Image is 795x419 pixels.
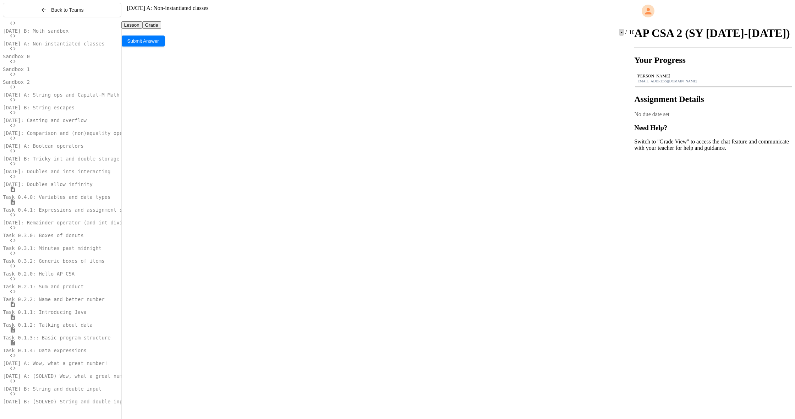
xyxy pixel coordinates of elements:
span: [DATE] B: (SOLVED) String and double input [3,399,128,404]
span: [DATE]: Doubles and ints interacting [3,169,110,174]
span: Sandbox 0 [3,54,30,59]
span: [DATE]: Doubles allow infinity [3,181,93,187]
span: 26 Sep A: Non-instantiated classes [127,5,209,11]
div: [EMAIL_ADDRESS][DOMAIN_NAME] [636,79,790,83]
div: My Account [634,3,792,19]
span: Task 0.1.1: Introducing Java [3,309,87,315]
button: Back to Teams [3,3,121,17]
span: Task 0.4.1: Expressions and assignment statements [3,207,149,213]
div: No due date set [634,111,792,118]
h2: Your Progress [634,55,792,65]
span: [DATE] A: Wow, what a great number! [3,360,108,366]
span: Sandbox 2 [3,79,30,85]
span: Task 0.1.3:: Basic program structure [3,335,110,341]
span: - [619,28,624,36]
span: [DATE] A: String ops and Capital-M Math [3,92,120,98]
div: [PERSON_NAME] [636,74,790,79]
span: Task 0.3.2: Generic boxes of items [3,258,105,264]
span: Task 0.2.1: Sum and product [3,284,84,289]
span: [DATE] A: (SOLVED) Wow, what a great number! [3,373,135,379]
span: [DATE] A: Boolean operators [3,143,84,149]
span: 10 [627,29,635,35]
span: [DATE] A: Non-instantiated classes [3,41,105,47]
span: [DATE] B: String and double input [3,386,102,392]
span: [DATE] B: Tricky int and double storage [3,156,120,162]
h3: Need Help? [634,124,792,132]
h1: AP CSA 2 (SY [DATE]-[DATE]) [634,27,792,40]
span: Task 0.1.4: Data expressions [3,348,87,353]
span: [DATE]: Casting and overflow [3,118,87,123]
span: [DATE]: Remainder operator (and int division) [3,220,137,225]
span: [DATE] B: String escapes [3,105,75,110]
span: Task 0.2.0: Hello AP CSA [3,271,75,277]
span: Task 0.4.0: Variables and data types [3,194,110,200]
span: / [625,29,627,35]
button: Lesson [121,21,142,29]
p: Switch to "Grade View" to access the chat feature and communicate with your teacher for help and ... [634,138,792,151]
h2: Assignment Details [634,94,792,104]
span: [DATE] B: Moth sandbox [3,28,68,34]
span: Task 0.3.0: Boxes of donuts [3,233,84,238]
button: Submit Answer [122,36,165,47]
span: Task 0.3.1: Minutes past midnight [3,245,102,251]
span: Task 0.2.2: Name and better number [3,296,105,302]
span: Back to Teams [51,7,84,13]
span: Task 0.1.2: Talking about data [3,322,93,328]
span: Submit Answer [127,38,159,44]
button: Grade [142,21,161,29]
span: [DATE]: Comparison and (non)equality operators [3,130,141,136]
span: Sandbox 1 [3,66,30,72]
